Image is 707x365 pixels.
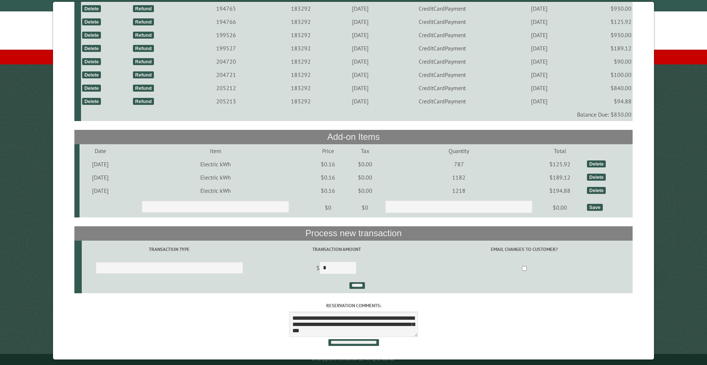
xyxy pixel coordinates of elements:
td: $840.00 [577,81,633,95]
td: Electric kWh [122,184,310,197]
div: Delete [82,5,101,12]
td: [DATE] [337,42,383,55]
td: [DATE] [337,55,383,68]
td: 183292 [264,95,338,108]
td: 183292 [264,55,338,68]
small: © Campground Commander LLC. All rights reserved. [312,357,395,362]
td: [DATE] [502,2,577,15]
td: 183292 [264,2,338,15]
td: $0.00 [347,157,384,171]
td: [DATE] [337,68,383,81]
div: Refund [133,32,154,39]
td: [DATE] [502,81,577,95]
td: [DATE] [502,55,577,68]
div: Refund [133,5,154,12]
td: $94.88 [577,95,633,108]
td: $189.12 [534,171,586,184]
td: 199526 [188,28,264,42]
td: CreditCardPayment [383,95,502,108]
label: Transaction Amount [258,246,415,253]
td: $930.00 [577,2,633,15]
div: Refund [133,98,154,105]
td: [DATE] [80,171,122,184]
td: 194765 [188,2,264,15]
td: Balance Due: $830.00 [81,108,633,121]
label: Transaction Type [83,246,256,253]
label: Reservation comments: [74,302,633,309]
td: [DATE] [80,184,122,197]
td: 204720 [188,55,264,68]
td: [DATE] [502,42,577,55]
th: Process new transaction [74,226,633,240]
td: [DATE] [502,15,577,28]
td: $100.00 [577,68,633,81]
td: $ [257,258,416,279]
div: Refund [133,71,154,78]
div: Delete [82,85,101,92]
td: $125.92 [577,15,633,28]
div: Delete [82,32,101,39]
td: 183292 [264,42,338,55]
div: Delete [82,45,101,52]
td: 205213 [188,95,264,108]
td: $90.00 [577,55,633,68]
td: $0 [347,197,384,218]
td: 194766 [188,15,264,28]
div: Delete [587,174,606,181]
div: Delete [587,160,606,167]
td: Item [122,144,310,157]
td: 183292 [264,68,338,81]
div: Refund [133,45,154,52]
div: Delete [587,187,606,194]
td: [DATE] [337,2,383,15]
td: [DATE] [337,28,383,42]
td: $0.00 [534,197,586,218]
div: Delete [82,18,101,25]
td: [DATE] [337,81,383,95]
td: CreditCardPayment [383,55,502,68]
td: Date [80,144,122,157]
div: Refund [133,85,154,92]
td: CreditCardPayment [383,15,502,28]
td: 183292 [264,28,338,42]
td: 787 [384,157,534,171]
td: $0.16 [309,184,347,197]
td: [DATE] [502,28,577,42]
td: CreditCardPayment [383,2,502,15]
div: Refund [133,58,154,65]
td: [DATE] [80,157,122,171]
td: [DATE] [337,15,383,28]
td: CreditCardPayment [383,81,502,95]
td: $0.16 [309,157,347,171]
td: $189.12 [577,42,633,55]
td: CreditCardPayment [383,28,502,42]
div: Save [587,204,602,211]
td: $930.00 [577,28,633,42]
td: [DATE] [337,95,383,108]
td: $125.92 [534,157,586,171]
td: 1182 [384,171,534,184]
td: $0.16 [309,171,347,184]
div: Refund [133,18,154,25]
td: Electric kWh [122,171,310,184]
div: Delete [82,58,101,65]
td: Tax [347,144,384,157]
td: [DATE] [502,95,577,108]
td: 183292 [264,15,338,28]
td: Total [534,144,586,157]
td: $0 [309,197,347,218]
td: $0.00 [347,184,384,197]
td: Price [309,144,347,157]
div: Delete [82,71,101,78]
div: Delete [82,98,101,105]
td: 1218 [384,184,534,197]
td: 204721 [188,68,264,81]
td: 205212 [188,81,264,95]
label: Email changes to customer? [417,246,632,253]
td: $0.00 [347,171,384,184]
td: 199527 [188,42,264,55]
td: $194.88 [534,184,586,197]
td: CreditCardPayment [383,42,502,55]
td: 183292 [264,81,338,95]
td: Electric kWh [122,157,310,171]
